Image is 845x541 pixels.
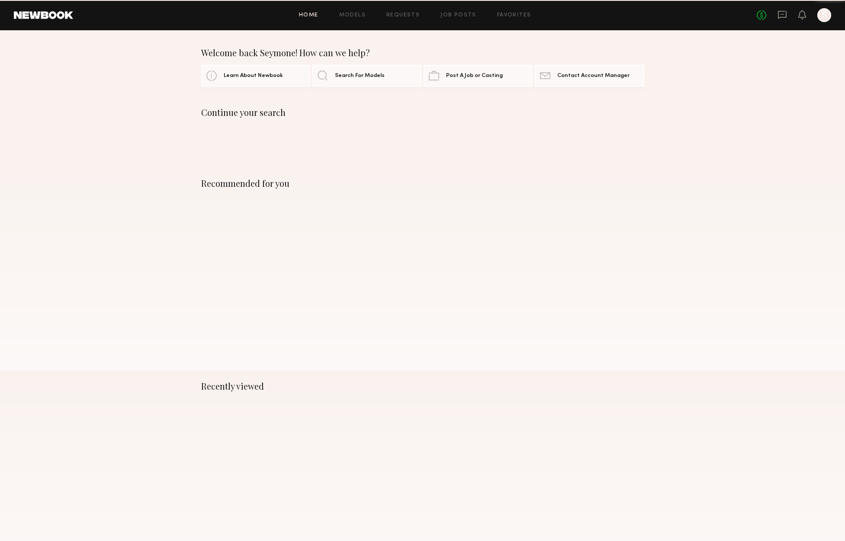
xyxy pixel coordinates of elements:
[497,13,531,18] a: Favorites
[201,65,310,86] a: Learn About Newbook
[224,73,283,79] span: Learn About Newbook
[386,13,420,18] a: Requests
[817,8,831,22] a: S
[299,13,318,18] a: Home
[201,107,644,118] div: Continue your search
[440,13,476,18] a: Job Posts
[535,65,644,86] a: Contact Account Manager
[339,13,366,18] a: Models
[201,381,644,391] div: Recently viewed
[201,48,644,58] div: Welcome back Seymone! How can we help?
[201,178,644,189] div: Recommended for you
[424,65,533,86] a: Post A Job or Casting
[446,73,503,79] span: Post A Job or Casting
[557,73,630,79] span: Contact Account Manager
[335,73,385,79] span: Search For Models
[312,65,421,86] a: Search For Models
